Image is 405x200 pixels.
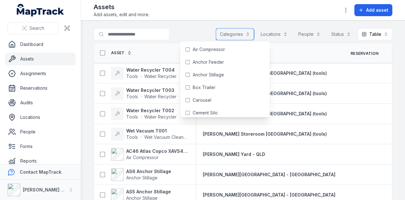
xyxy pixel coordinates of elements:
a: Locations [5,111,76,124]
span: Water Recycler [144,73,177,80]
strong: Wet Vacuum T001 [126,128,188,134]
strong: AS6 Anchor Stillage [126,168,171,175]
strong: Contact MapTrack [20,169,61,175]
a: Assignments [5,67,76,80]
a: Assets [5,53,76,65]
a: Reports [5,155,76,167]
a: Reservations [5,82,76,94]
button: Categories [216,28,254,40]
span: [PERSON_NAME][GEOGRAPHIC_DATA] - [GEOGRAPHIC_DATA] [203,172,335,177]
span: Tools [126,94,138,100]
strong: Water Recycler T003 [126,87,177,94]
a: Water Recycler T004ToolsWater Recycler [111,67,177,80]
span: Reservation [351,51,378,56]
a: [PERSON_NAME][GEOGRAPHIC_DATA] - [GEOGRAPHIC_DATA] [203,192,335,198]
span: Asset [111,50,125,55]
a: [PERSON_NAME] Yard - QLD [203,151,265,158]
span: Water Recycler [144,94,177,100]
strong: Water Recycler T002 [126,107,177,114]
span: Add assets, edit and more. [94,11,149,18]
span: Tools [126,73,138,80]
span: Add asset [366,7,388,13]
button: Status [327,28,355,40]
span: Anchor Stillage [193,72,224,78]
button: Locations [257,28,292,40]
a: Water Recycler T002ToolsWater Recycler [111,107,177,120]
span: Search [29,25,44,31]
h2: Assets [94,3,149,11]
span: Cement Silo [193,110,218,116]
a: [PERSON_NAME] Storeroom [GEOGRAPHIC_DATA] (tools) [203,131,327,137]
a: Asset [111,50,132,55]
strong: AS5 Anchor Stillage [126,189,171,195]
a: People [5,126,76,138]
span: [PERSON_NAME][GEOGRAPHIC_DATA] - [GEOGRAPHIC_DATA] [203,192,335,197]
a: AS6 Anchor StillageAnchor Stillage [111,168,171,181]
span: Anchor Feeder [193,59,224,65]
span: Carousel [193,97,211,103]
a: Dashboard [5,38,76,51]
strong: Water Recycler T004 [126,67,177,73]
a: AC46 Atlas Copco XAVS450Air Compressor [111,148,188,161]
strong: AC46 Atlas Copco XAVS450 [126,148,188,154]
a: MapTrack [17,4,64,16]
a: Wet Vacuum T001ToolsWet Vacuum Cleaner [111,128,188,140]
span: Anchor Stillage [126,175,158,180]
span: Air Compressor [126,155,159,160]
strong: [PERSON_NAME] Group [23,187,75,192]
span: Tools [126,114,138,120]
span: Box Trailer [193,84,215,91]
span: [PERSON_NAME] Storeroom [GEOGRAPHIC_DATA] (tools) [203,131,327,137]
button: Search [8,22,59,34]
span: Wet Vacuum Cleaner [144,134,188,140]
a: Audits [5,96,76,109]
span: Tools [126,134,138,140]
button: Table [358,28,392,40]
a: Water Recycler T003ToolsWater Recycler [111,87,177,100]
a: [PERSON_NAME][GEOGRAPHIC_DATA] - [GEOGRAPHIC_DATA] [203,171,335,178]
span: Air Compressor [193,46,225,53]
a: Forms [5,140,76,153]
button: Add asset [354,4,392,16]
button: People [294,28,325,40]
span: Water Recycler [144,114,177,120]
